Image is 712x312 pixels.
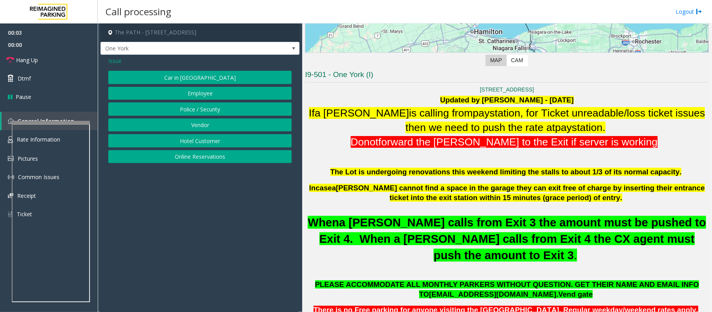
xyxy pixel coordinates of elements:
[8,211,13,218] img: 'icon'
[336,184,705,202] span: [PERSON_NAME] cannot find a space in the garage they can exit free of charge by inserting their e...
[16,56,38,64] span: Hang Up
[18,117,74,125] span: General Information
[351,136,364,148] span: Do
[319,216,706,262] span: a [PERSON_NAME] calls from Exit 3 the amount must be pushed to Exit 4. When a [PERSON_NAME] calls...
[18,74,31,82] span: Dtmf
[555,122,572,133] span: pay
[429,290,558,298] span: [EMAIL_ADDRESS][DOMAIN_NAME].
[108,134,292,147] button: Hotel Customer
[308,216,339,229] span: When
[416,136,658,148] span: the [PERSON_NAME] to the Exit if server is working
[309,107,315,119] span: If
[574,249,577,262] span: .
[100,23,300,42] h4: The PATH - [STREET_ADDRESS]
[409,107,473,119] span: is calling from
[108,71,292,84] button: Car in [GEOGRAPHIC_DATA]
[486,55,507,66] label: Map
[305,70,709,82] h3: I9-501 - One York (I)
[16,93,31,101] span: Pause
[330,168,682,176] span: The Lot is undergoing renovations this weekend limiting the stalls to about 1/3 of its normal cap...
[696,7,702,16] img: logout
[558,290,593,298] span: Vend gate
[108,102,292,116] button: Police / Security
[8,136,13,143] img: 'icon'
[332,184,336,192] span: a
[405,107,705,133] span: station, for Ticket unreadable/loss ticket issues then we need to push the rate at
[101,42,260,55] span: One York
[480,86,534,93] a: [STREET_ADDRESS]
[370,136,378,148] span: ot
[108,150,292,163] button: Online Reservations
[309,184,316,192] span: In
[315,280,699,298] span: PLEASE ACCOMMODATE ALL MONTHLY PARKERS WITHOUT QUESTION. GET THEIR NAME AND EMAIL INFO TO
[440,96,574,104] b: Updated by [PERSON_NAME] - [DATE]
[572,122,603,133] span: station
[2,112,98,130] a: General Information
[108,87,292,100] button: Employee
[506,55,528,66] label: CAM
[8,174,14,180] img: 'icon'
[102,2,175,21] h3: Call processing
[364,136,370,148] span: n
[8,118,14,124] img: 'icon'
[8,156,14,161] img: 'icon'
[8,193,13,198] img: 'icon'
[473,107,490,119] span: pay
[108,57,122,65] span: Issue
[378,136,413,148] span: forward
[108,118,292,132] button: Vendor
[316,184,332,192] span: case
[676,7,702,16] a: Logout
[315,107,409,119] span: a [PERSON_NAME]
[603,122,605,133] span: .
